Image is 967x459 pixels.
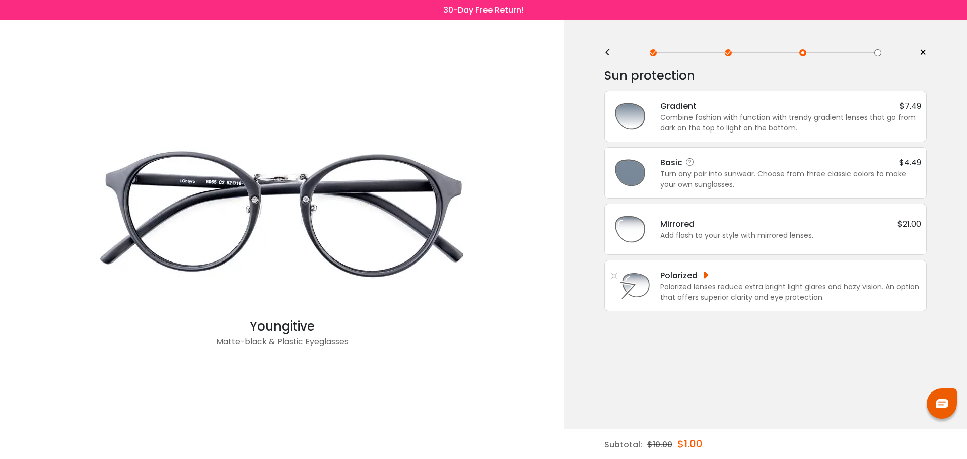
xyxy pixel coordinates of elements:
span: $7.49 [900,100,921,112]
div: Matte-black & Plastic Eyeglasses [81,336,483,356]
div: Turn any pair into sunwear. Choose from three classic colors to make your own sunglasses. [660,169,921,190]
div: Mirrored [660,218,695,230]
div: < [604,49,619,57]
img: Matte-black Youngitive - Plastic Eyeglasses [81,116,483,317]
div: Add flash to your style with mirrored lenses. [660,230,921,241]
img: SunMirrored [610,209,650,249]
div: Polarized lenses reduce extra bright light glares and hazy vision. An option that offers superior... [660,282,921,303]
div: Basic [660,156,698,169]
img: SunPolarized [610,266,650,306]
div: Combine fashion with function with trendy gradient lenses that go from dark on the top to light o... [660,112,921,134]
div: Gradient [660,100,697,112]
i: Basic [685,157,695,167]
span: × [919,45,927,60]
span: $21.00 [897,218,921,230]
img: SunGradient [610,96,650,137]
div: Polarized [660,269,710,282]
div: Sun protection [604,65,927,86]
div: $1.00 [677,429,703,458]
a: × [912,45,927,60]
img: chat [936,399,948,408]
img: SunBasic [610,153,650,193]
div: Youngitive [81,317,483,336]
span: $4.49 [899,156,921,169]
